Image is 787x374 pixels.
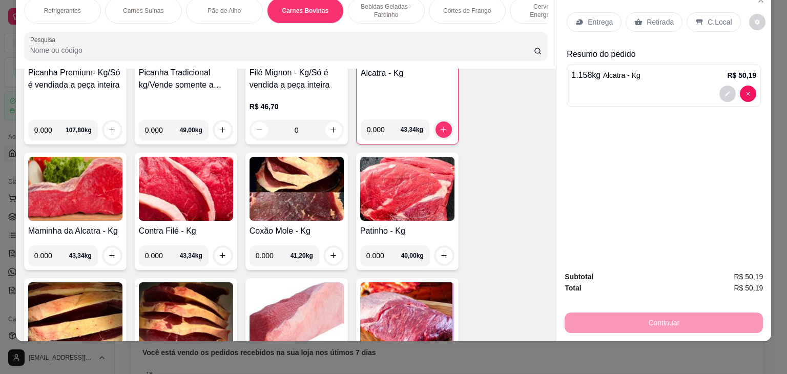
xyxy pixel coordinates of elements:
[565,273,593,281] strong: Subtotal
[282,7,328,15] p: Carnes Bovinas
[123,7,163,15] p: Carnes Suínas
[357,3,416,19] p: Bebidas Geladas - Fardinho
[208,7,241,15] p: Pão de Alho
[571,69,640,81] p: 1.158 kg
[749,14,765,30] button: decrease-product-quantity
[250,67,344,91] h4: Filé Mignon - Kg/Só é vendida a peça inteira
[588,17,613,27] p: Entrega
[360,225,454,237] h4: Patinho - Kg
[34,245,69,266] input: 0.00
[727,70,756,80] p: R$ 50,19
[360,157,454,221] img: product-image
[104,247,120,264] button: increase-product-quantity
[567,48,761,60] p: Resumo do pedido
[443,7,491,15] p: Cortes de Frango
[325,122,342,138] button: increase-product-quantity
[215,122,231,138] button: increase-product-quantity
[139,225,233,237] h4: Contra Filé - Kg
[28,67,122,91] h4: Picanha Premium- Kg/Só é vendiada a peça inteira
[28,282,122,346] img: product-image
[250,157,344,221] img: product-image
[325,247,342,264] button: increase-product-quantity
[436,121,452,138] button: increase-product-quantity
[740,86,756,102] button: decrease-product-quantity
[361,67,454,79] h4: Alcatra - Kg
[28,225,122,237] h4: Maminha da Alcatra - Kg
[647,17,674,27] p: Retirada
[145,120,180,140] input: 0.00
[719,86,736,102] button: decrease-product-quantity
[367,119,401,140] input: 0.00
[256,245,291,266] input: 0.00
[30,35,59,44] label: Pesquisa
[734,282,763,294] span: R$ 50,19
[252,122,268,138] button: decrease-product-quantity
[104,122,120,138] button: increase-product-quantity
[603,71,640,79] span: Alcatra - Kg
[34,120,66,140] input: 0.00
[250,225,344,237] h4: Coxão Mole - Kg
[139,282,233,346] img: product-image
[708,17,732,27] p: C.Local
[30,45,534,55] input: Pesquisa
[215,247,231,264] button: increase-product-quantity
[519,3,578,19] p: Cervejas e Energéticos - Unidade
[436,247,452,264] button: increase-product-quantity
[360,282,454,346] img: product-image
[139,157,233,221] img: product-image
[565,284,581,292] strong: Total
[28,157,122,221] img: product-image
[139,67,233,91] h4: Picanha Tradicional kg/Vende somente a peça
[734,271,763,282] span: R$ 50,19
[250,101,344,112] p: R$ 46,70
[366,245,401,266] input: 0.00
[44,7,81,15] p: Refrigerantes
[250,282,344,346] img: product-image
[145,245,180,266] input: 0.00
